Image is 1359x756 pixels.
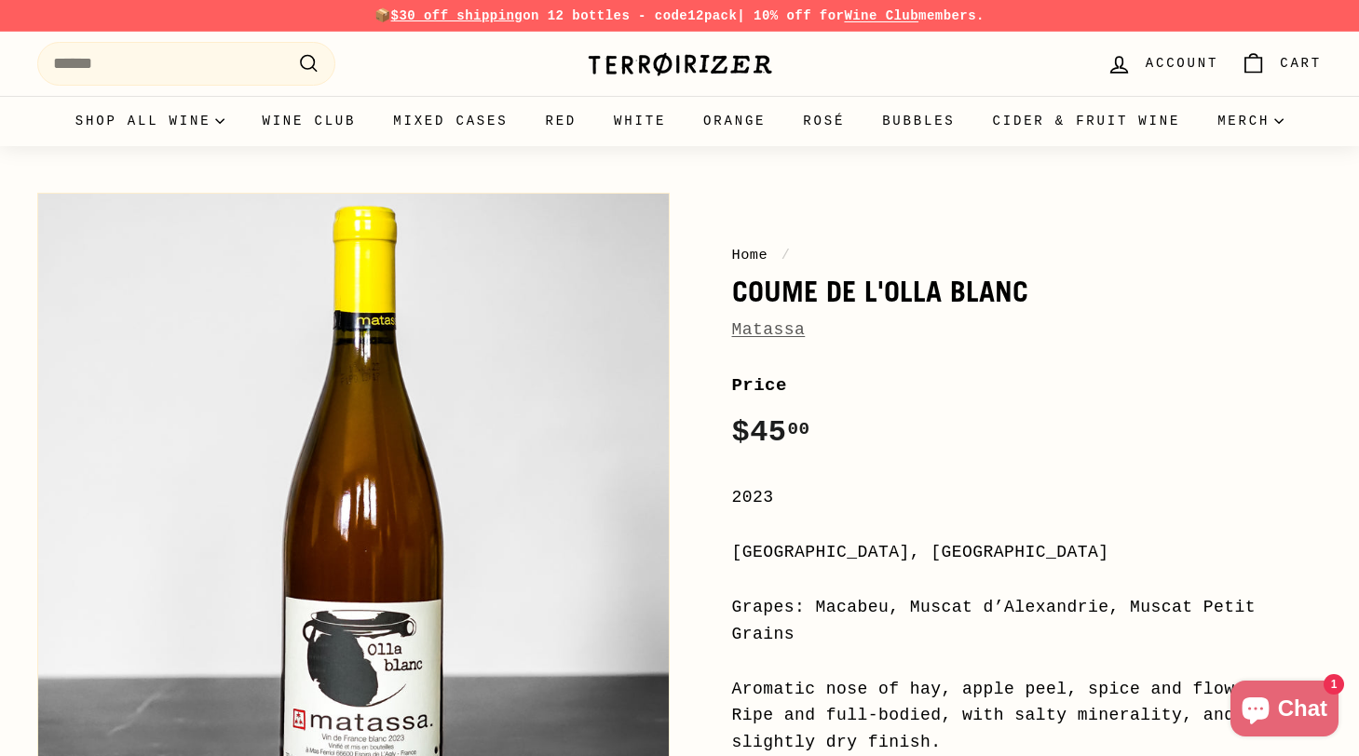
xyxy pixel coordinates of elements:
[974,96,1200,146] a: Cider & Fruit Wine
[787,419,809,439] sup: 00
[732,244,1323,266] nav: breadcrumbs
[732,276,1323,307] h1: Coume de l'Olla Blanc
[687,8,737,23] strong: 12pack
[732,676,1323,756] div: Aromatic nose of hay, apple peel, spice and flowers. Ripe and full-bodied, with salty minerality,...
[732,594,1323,648] div: Grapes: Macabeu, Muscat d’Alexandrie, Muscat Petit Grains
[37,6,1322,26] p: 📦 on 12 bottles - code | 10% off for members.
[1095,36,1230,91] a: Account
[784,96,863,146] a: Rosé
[732,320,806,339] a: Matassa
[732,247,768,263] a: Home
[1146,53,1218,74] span: Account
[1199,96,1302,146] summary: Merch
[1225,681,1344,741] inbox-online-store-chat: Shopify online store chat
[243,96,374,146] a: Wine Club
[526,96,595,146] a: Red
[777,247,795,263] span: /
[1280,53,1322,74] span: Cart
[732,371,1323,399] label: Price
[844,8,918,23] a: Wine Club
[1230,36,1333,91] a: Cart
[732,484,1323,511] div: 2023
[685,96,784,146] a: Orange
[595,96,685,146] a: White
[57,96,244,146] summary: Shop all wine
[732,539,1323,566] div: [GEOGRAPHIC_DATA], [GEOGRAPHIC_DATA]
[863,96,973,146] a: Bubbles
[374,96,526,146] a: Mixed Cases
[732,415,810,450] span: $45
[391,8,523,23] span: $30 off shipping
